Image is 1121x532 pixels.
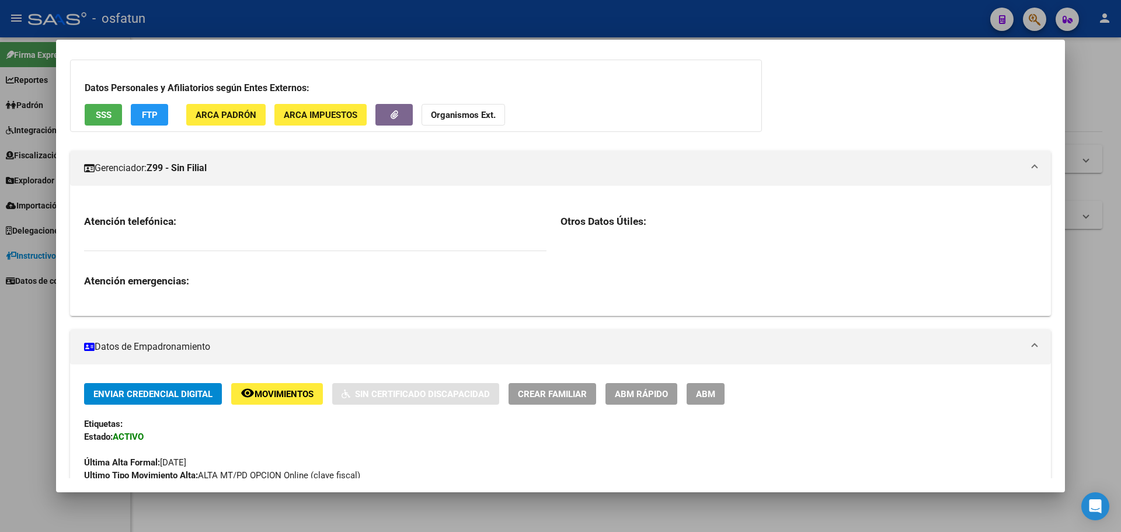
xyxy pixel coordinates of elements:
[84,215,546,228] h3: Atención telefónica:
[355,389,490,399] span: Sin Certificado Discapacidad
[241,386,255,400] mat-icon: remove_red_eye
[142,110,158,120] span: FTP
[84,457,160,468] strong: Última Alta Formal:
[84,383,222,405] button: Enviar Credencial Digital
[93,389,213,399] span: Enviar Credencial Digital
[560,215,1037,228] h3: Otros Datos Útiles:
[84,419,123,429] strong: Etiquetas:
[231,383,323,405] button: Movimientos
[509,383,596,405] button: Crear Familiar
[518,389,587,399] span: Crear Familiar
[1081,492,1109,520] div: Open Intercom Messenger
[696,389,715,399] span: ABM
[84,470,198,481] strong: Ultimo Tipo Movimiento Alta:
[284,110,357,120] span: ARCA Impuestos
[85,104,122,126] button: SSS
[196,110,256,120] span: ARCA Padrón
[84,470,360,481] span: ALTA MT/PD OPCION Online (clave fiscal)
[70,151,1051,186] mat-expansion-panel-header: Gerenciador:Z99 - Sin Filial
[422,104,505,126] button: Organismos Ext.
[84,432,113,442] strong: Estado:
[615,389,668,399] span: ABM Rápido
[84,161,1023,175] mat-panel-title: Gerenciador:
[687,383,725,405] button: ABM
[113,432,144,442] strong: ACTIVO
[147,161,207,175] strong: Z99 - Sin Filial
[332,383,499,405] button: Sin Certificado Discapacidad
[605,383,677,405] button: ABM Rápido
[84,457,186,468] span: [DATE]
[70,186,1051,316] div: Gerenciador:Z99 - Sin Filial
[131,104,168,126] button: FTP
[255,389,314,399] span: Movimientos
[84,274,546,287] h3: Atención emergencias:
[70,329,1051,364] mat-expansion-panel-header: Datos de Empadronamiento
[274,104,367,126] button: ARCA Impuestos
[84,340,1023,354] mat-panel-title: Datos de Empadronamiento
[96,110,112,120] span: SSS
[186,104,266,126] button: ARCA Padrón
[431,110,496,120] strong: Organismos Ext.
[85,81,747,95] h3: Datos Personales y Afiliatorios según Entes Externos:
